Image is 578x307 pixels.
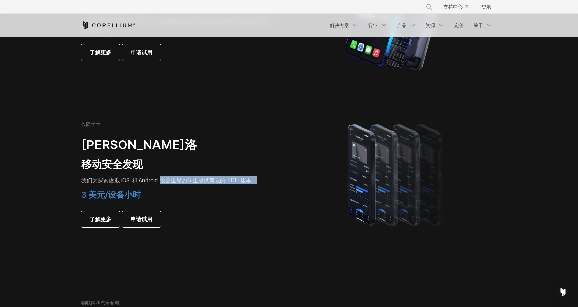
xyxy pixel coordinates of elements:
[81,21,136,29] a: 科雷利姆之家
[417,1,497,13] div: 导航菜单
[81,158,143,170] font: 移动安全发现
[473,22,483,28] font: 关于
[426,22,435,28] font: 资源
[330,22,349,28] font: 解决方案
[454,22,464,28] font: 定价
[397,22,407,28] font: 产品
[130,49,152,56] font: 申请试用
[90,49,111,56] font: 了解更多
[90,216,111,223] font: 了解更多
[81,44,120,61] a: 了解更多
[443,4,463,10] font: 支持中心
[187,177,257,184] font: 学生提供有限的 EDU 版本。
[122,211,161,227] a: 申请试用
[81,299,120,305] font: 物联网和汽车领域
[81,137,197,152] font: [PERSON_NAME]洛
[81,121,100,127] font: 仅限学生
[368,22,378,28] font: 行业
[555,284,571,300] div: 打开 Intercom Messenger
[81,190,141,200] font: 3 美元/设备小时
[130,216,152,223] font: 申请试用
[81,211,120,227] a: 了解更多
[482,4,491,10] font: 登录
[81,177,187,184] font: 我们为探索虚拟 iOS 和 Android 设备世界的
[326,19,497,31] div: 导航菜单
[334,115,459,234] img: 四款 iPhone 机型阵容变得更加渐变和模糊
[423,1,435,13] button: 搜索
[122,44,161,61] a: 申请试用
